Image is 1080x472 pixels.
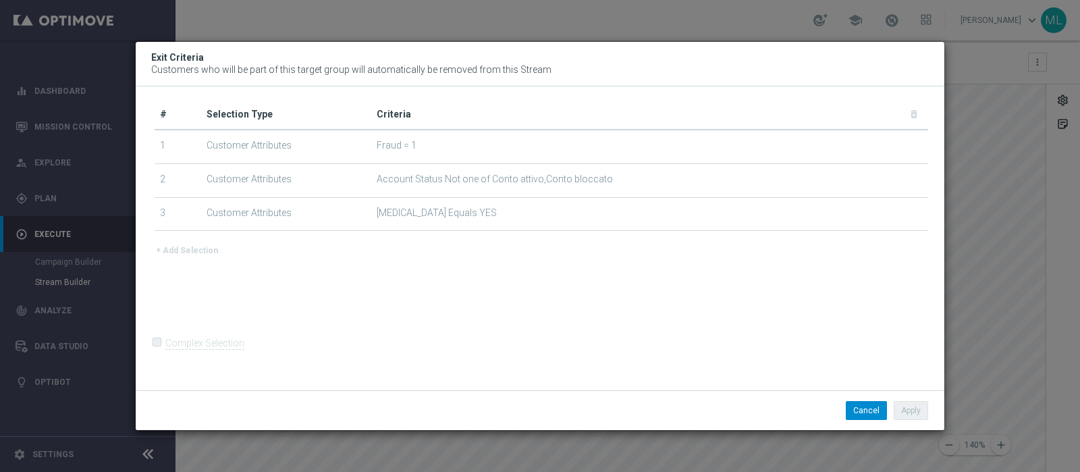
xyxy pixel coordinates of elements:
span: Criteria [377,109,411,120]
button: Cancel [846,401,887,420]
span: Fraud = 1 [377,140,416,151]
label: Complex Selection [165,337,244,350]
td: Customer Attributes [201,130,371,163]
th: # [155,99,201,130]
span: [MEDICAL_DATA] Equals YES [377,207,497,219]
span: Customers who will be part of this target group will automatically be removed from this Stream [151,64,551,75]
td: 1 [155,130,201,163]
span: Exit Criteria [151,52,204,63]
button: Apply [894,401,928,420]
td: 3 [155,197,201,231]
td: Customer Attributes [201,197,371,231]
td: Customer Attributes [201,164,371,198]
th: Selection Type [201,99,371,130]
span: Account Status Not one of Conto attivo,Conto bloccato [377,174,613,185]
td: 2 [155,164,201,198]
